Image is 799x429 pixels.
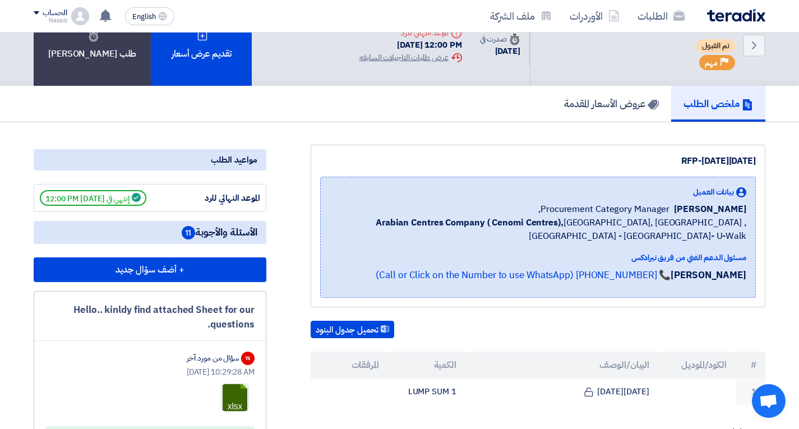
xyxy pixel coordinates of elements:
a: عروض الأسعار المقدمة [552,86,671,122]
div: مسئول الدعم الفني من فريق تيرادكس [330,252,746,264]
div: Hello.. kinldy find attached Sheet for our questions. [45,303,255,331]
span: إنتهي في [DATE] 12:00 PM [40,190,146,206]
div: الموعد النهائي للرد [359,27,461,39]
div: مواعيد الطلب [34,149,266,170]
strong: [PERSON_NAME] [671,268,746,282]
span: [PERSON_NAME] [674,202,746,216]
span: [GEOGRAPHIC_DATA], [GEOGRAPHIC_DATA] ,[GEOGRAPHIC_DATA] - [GEOGRAPHIC_DATA]- U-Walk [330,216,746,243]
img: Teradix logo [707,9,765,22]
a: ملخص الطلب [671,86,765,122]
div: صدرت في [480,33,520,45]
td: [DATE][DATE] [465,379,659,405]
a: Open chat [752,384,786,418]
div: طلب [PERSON_NAME] [34,4,151,86]
button: + أضف سؤال جديد [34,257,266,282]
a: الطلبات [629,3,694,29]
span: 11 [182,226,195,239]
b: Arabian Centres Company ( Cenomi Centres), [376,216,564,229]
a: 📞 [PHONE_NUMBER] (Call or Click on the Number to use WhatsApp) [376,268,671,282]
div: [DATE] [480,45,520,58]
span: الأسئلة والأجوبة [182,225,257,239]
span: English [132,13,156,21]
div: الحساب [43,8,67,18]
a: ملف الشركة [481,3,561,29]
button: English [125,7,174,25]
th: المرفقات [311,352,388,379]
div: [DATE] 12:00 PM [359,39,461,52]
div: TS [241,352,255,365]
th: # [736,352,765,379]
button: تحميل جدول البنود [311,321,394,339]
div: عرض طلبات التاجيلات السابقه [359,52,461,63]
th: الكمية [388,352,465,379]
th: البيان/الوصف [465,352,659,379]
span: تم القبول [696,39,735,53]
div: الموعد النهائي للرد [176,192,260,205]
th: الكود/الموديل [658,352,736,379]
span: مهم [705,58,718,68]
h5: عروض الأسعار المقدمة [564,97,659,110]
div: [DATE] 10:29:28 AM [45,366,255,378]
td: 1 LUMP SUM [388,379,465,405]
div: RFP-[DATE][DATE] [320,154,756,168]
span: Procurement Category Manager, [538,202,669,216]
img: profile_test.png [71,7,89,25]
td: 1 [736,379,765,405]
div: Nassib [34,17,67,24]
div: سؤال من مورد آخر [187,352,239,364]
h5: ملخص الطلب [683,97,753,110]
a: الأوردرات [561,3,629,29]
span: بيانات العميل [693,186,734,198]
div: تقديم عرض أسعار [151,4,252,86]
